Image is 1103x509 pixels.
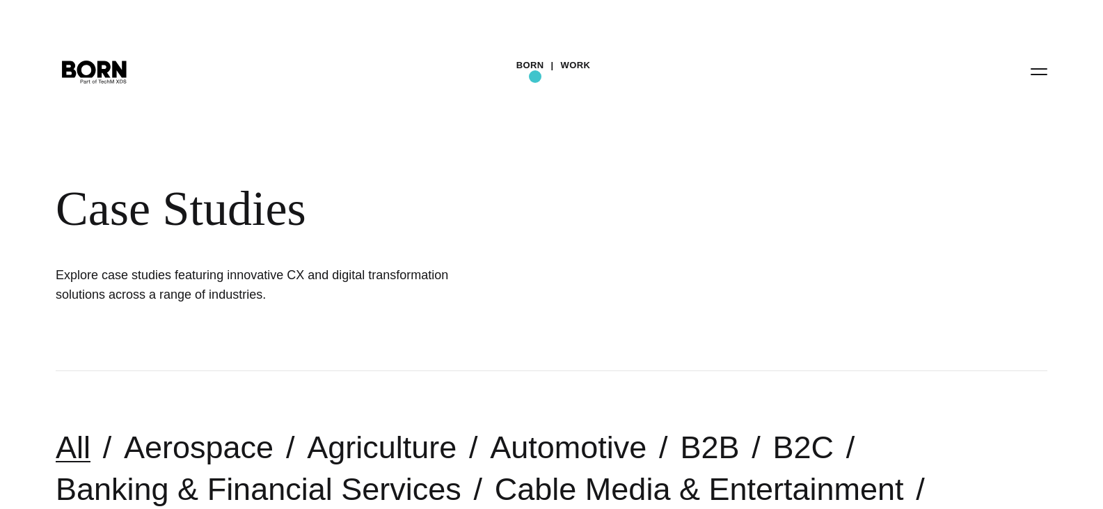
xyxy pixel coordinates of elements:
button: Open [1022,56,1056,86]
a: Agriculture [307,430,457,465]
a: Banking & Financial Services [56,471,461,507]
a: Work [561,55,591,76]
h1: Explore case studies featuring innovative CX and digital transformation solutions across a range ... [56,265,473,304]
a: B2C [772,430,834,465]
a: Aerospace [124,430,273,465]
a: BORN [516,55,544,76]
a: Cable Media & Entertainment [495,471,904,507]
a: Automotive [490,430,646,465]
a: All [56,430,90,465]
a: B2B [680,430,739,465]
div: Case Studies [56,180,849,237]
